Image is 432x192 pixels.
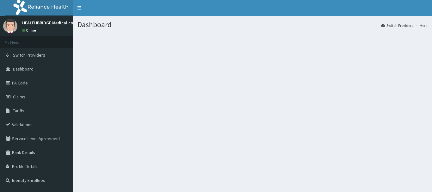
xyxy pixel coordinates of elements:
[381,23,413,28] a: Switch Providers
[414,23,427,28] li: Here
[77,21,427,29] h1: Dashboard
[22,28,37,33] a: Online
[13,108,24,114] span: Tariffs
[22,21,93,25] p: HEALTHBRIDGE Medical consultants
[13,52,45,58] span: Switch Providers
[13,66,34,72] span: Dashboard
[13,94,25,100] span: Claims
[3,19,17,33] img: User Image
